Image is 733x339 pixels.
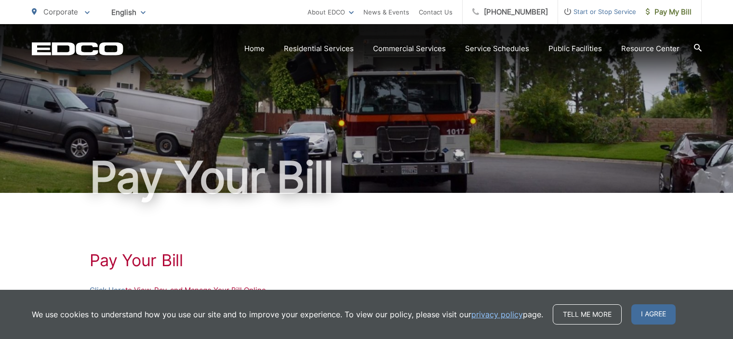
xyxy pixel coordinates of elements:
[646,6,692,18] span: Pay My Bill
[32,42,123,55] a: EDCD logo. Return to the homepage.
[419,6,453,18] a: Contact Us
[90,285,125,296] a: Click Here
[631,304,676,325] span: I agree
[90,285,644,296] p: to View, Pay, and Manage Your Bill Online
[621,43,680,54] a: Resource Center
[553,304,622,325] a: Tell me more
[32,309,543,320] p: We use cookies to understand how you use our site and to improve your experience. To view our pol...
[465,43,529,54] a: Service Schedules
[373,43,446,54] a: Commercial Services
[244,43,265,54] a: Home
[363,6,409,18] a: News & Events
[90,251,644,270] h1: Pay Your Bill
[104,4,153,21] span: English
[284,43,354,54] a: Residential Services
[307,6,354,18] a: About EDCO
[43,7,78,16] span: Corporate
[471,309,523,320] a: privacy policy
[32,153,702,202] h1: Pay Your Bill
[548,43,602,54] a: Public Facilities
